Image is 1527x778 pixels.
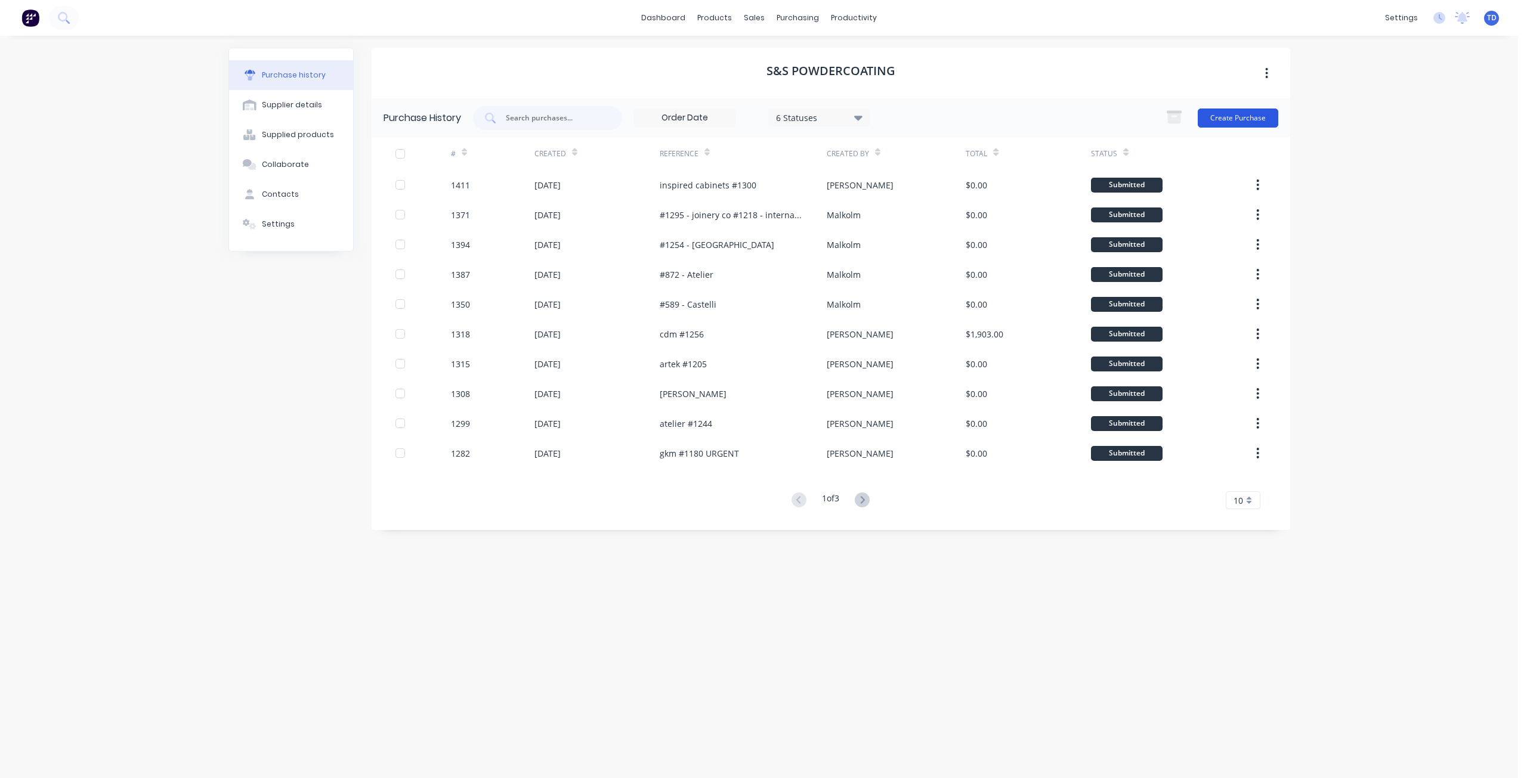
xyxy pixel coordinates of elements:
div: sales [738,9,771,27]
div: Created [534,148,566,159]
div: $0.00 [966,238,987,251]
div: Contacts [262,189,299,200]
div: #1254 - [GEOGRAPHIC_DATA] [660,238,774,251]
button: Settings [229,209,353,239]
div: purchasing [771,9,825,27]
div: $0.00 [966,358,987,370]
div: [PERSON_NAME] [827,417,894,430]
button: Create Purchase [1198,109,1278,128]
button: Supplied products [229,120,353,150]
div: $0.00 [966,417,987,430]
div: $1,903.00 [966,328,1003,340]
div: Submitted [1091,297,1163,312]
div: 6 Statuses [776,111,861,123]
div: [DATE] [534,447,561,460]
div: [DATE] [534,388,561,400]
div: #872 - Atelier [660,268,713,281]
div: [DATE] [534,179,561,191]
div: settings [1379,9,1424,27]
div: Submitted [1091,446,1163,461]
div: 1299 [451,417,470,430]
div: [PERSON_NAME] [827,447,894,460]
div: Malkolm [827,209,861,221]
div: [DATE] [534,209,561,221]
div: artek #1205 [660,358,707,370]
div: productivity [825,9,883,27]
div: [DATE] [534,328,561,340]
div: cdm #1256 [660,328,704,340]
div: 1387 [451,268,470,281]
div: [DATE] [534,358,561,370]
div: Submitted [1091,178,1163,193]
input: Order Date [635,109,735,127]
div: 1315 [451,358,470,370]
div: Total [966,148,987,159]
div: 1282 [451,447,470,460]
div: products [691,9,738,27]
div: Submitted [1091,327,1163,342]
span: TD [1487,13,1497,23]
div: #1295 - joinery co #1218 - international [660,209,803,221]
div: Submitted [1091,416,1163,431]
div: [PERSON_NAME] [660,388,727,400]
button: Supplier details [229,90,353,120]
div: $0.00 [966,388,987,400]
div: Submitted [1091,267,1163,282]
div: [PERSON_NAME] [827,388,894,400]
div: 1411 [451,179,470,191]
div: Malkolm [827,238,861,251]
div: Submitted [1091,357,1163,371]
div: 1 of 3 [822,492,839,509]
a: dashboard [635,9,691,27]
div: [DATE] [534,298,561,311]
div: [DATE] [534,268,561,281]
button: Contacts [229,179,353,209]
div: Created By [827,148,869,159]
div: $0.00 [966,179,987,191]
div: 1318 [451,328,470,340]
button: Purchase history [229,60,353,90]
input: Search purchases... [505,112,604,124]
div: [DATE] [534,238,561,251]
div: [DATE] [534,417,561,430]
div: Malkolm [827,298,861,311]
div: Supplied products [262,129,334,140]
div: Malkolm [827,268,861,281]
div: Submitted [1091,386,1163,401]
div: $0.00 [966,268,987,281]
div: [PERSON_NAME] [827,328,894,340]
div: Submitted [1091,237,1163,252]
div: [PERSON_NAME] [827,179,894,191]
div: inspired cabinets #1300 [660,179,756,191]
div: $0.00 [966,209,987,221]
div: Collaborate [262,159,309,170]
div: $0.00 [966,298,987,311]
div: Reference [660,148,698,159]
div: #589 - Castelli [660,298,716,311]
div: # [451,148,456,159]
img: Factory [21,9,39,27]
div: $0.00 [966,447,987,460]
div: 1350 [451,298,470,311]
div: 1308 [451,388,470,400]
div: Purchase history [262,70,326,80]
div: [PERSON_NAME] [827,358,894,370]
div: Purchase History [384,111,461,125]
div: Status [1091,148,1117,159]
div: 1394 [451,238,470,251]
div: Supplier details [262,100,322,110]
div: Settings [262,219,295,230]
h1: s&s powdercoating [766,64,895,78]
div: gkm #1180 URGENT [660,447,739,460]
div: Submitted [1091,207,1163,222]
span: 10 [1234,494,1243,507]
div: 1371 [451,209,470,221]
button: Collaborate [229,150,353,179]
div: atelier #1244 [660,417,712,430]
